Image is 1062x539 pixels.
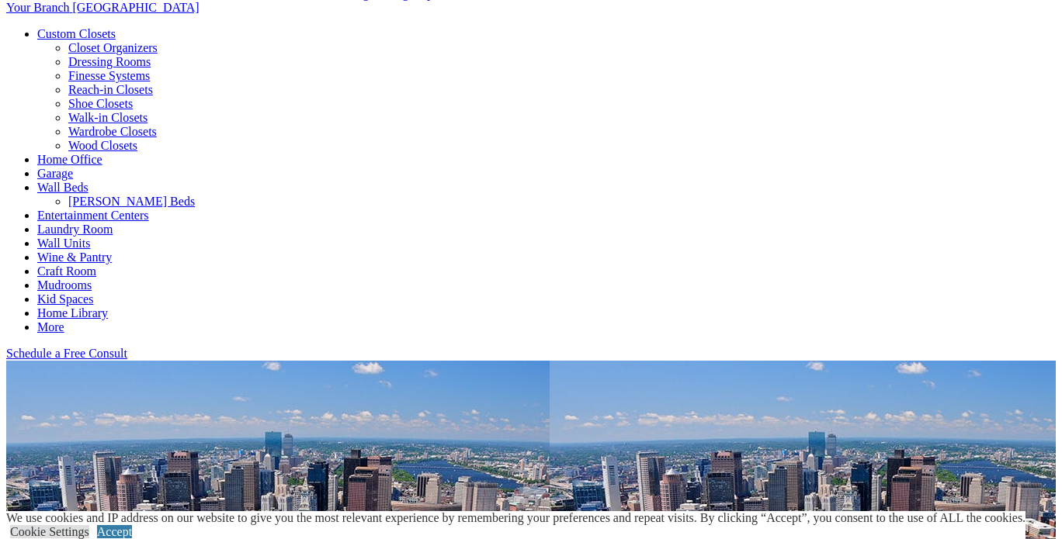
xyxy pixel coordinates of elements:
a: Wall Beds [37,181,88,194]
a: Reach-in Closets [68,83,153,96]
a: Home Office [37,153,102,166]
a: Entertainment Centers [37,209,149,222]
a: [PERSON_NAME] Beds [68,195,195,208]
a: Finesse Systems [68,69,150,82]
span: Your Branch [6,1,69,14]
a: Schedule a Free Consult (opens a dropdown menu) [6,347,127,360]
a: Closet Organizers [68,41,158,54]
a: Kid Spaces [37,292,93,306]
a: Home Library [37,306,108,320]
a: Shoe Closets [68,97,133,110]
a: Accept [97,525,132,538]
span: [GEOGRAPHIC_DATA] [72,1,199,14]
a: Dressing Rooms [68,55,151,68]
a: Wood Closets [68,139,137,152]
a: Your Branch [GEOGRAPHIC_DATA] [6,1,200,14]
a: Walk-in Closets [68,111,147,124]
a: Custom Closets [37,27,116,40]
a: Wine & Pantry [37,250,112,264]
a: Garage [37,167,73,180]
a: Wall Units [37,237,90,250]
a: Wardrobe Closets [68,125,157,138]
div: We use cookies and IP address on our website to give you the most relevant experience by remember... [6,511,1026,525]
a: Craft Room [37,264,96,278]
a: Laundry Room [37,223,113,236]
a: More menu text will display only on big screen [37,320,64,333]
a: Mudrooms [37,278,92,292]
a: Cookie Settings [10,525,89,538]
